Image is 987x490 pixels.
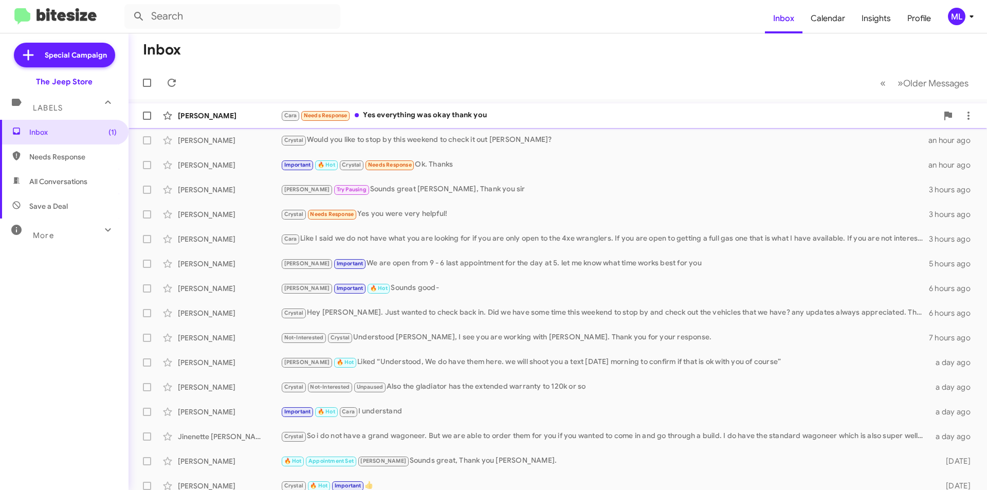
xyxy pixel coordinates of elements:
span: 🔥 Hot [284,458,302,464]
div: [PERSON_NAME] [178,135,281,146]
h1: Inbox [143,42,181,58]
span: Cara [342,408,355,415]
div: I understand [281,406,929,418]
div: an hour ago [928,160,979,170]
div: Also the gladiator has the extended warranty to 120k or so [281,381,929,393]
span: [PERSON_NAME] [284,285,330,292]
nav: Page navigation example [874,72,975,94]
span: Unpaused [357,384,383,390]
div: 3 hours ago [929,185,979,195]
div: an hour ago [928,135,979,146]
div: 6 hours ago [929,283,979,294]
div: Ok. Thanks [281,159,928,171]
span: Crystal [284,433,303,440]
span: 🔥 Hot [310,482,327,489]
a: Calendar [802,4,853,33]
span: Important [284,161,311,168]
div: [PERSON_NAME] [178,234,281,244]
span: Important [337,260,363,267]
div: [PERSON_NAME] [178,283,281,294]
div: Yes everything was okay thank you [281,110,938,121]
button: ML [939,8,976,25]
span: [PERSON_NAME] [284,260,330,267]
span: Crystal [284,310,303,316]
input: Search [124,4,340,29]
div: a day ago [929,382,979,392]
span: Cara [284,112,297,119]
span: Older Messages [903,78,968,89]
span: Save a Deal [29,201,68,211]
div: 6 hours ago [929,308,979,318]
button: Next [891,72,975,94]
span: Crystal [284,482,303,489]
span: Needs Response [310,211,354,217]
span: 🔥 Hot [337,359,354,366]
div: The Jeep Store [36,77,93,87]
div: Understood [PERSON_NAME], I see you are working with [PERSON_NAME]. Thank you for your response. [281,332,929,343]
span: Labels [33,103,63,113]
div: [PERSON_NAME] [178,259,281,269]
span: Cara [284,235,297,242]
span: Important [284,408,311,415]
span: Appointment Set [308,458,354,464]
span: Special Campaign [45,50,107,60]
div: [PERSON_NAME] [178,308,281,318]
div: Like I said we do not have what you are looking for if you are only open to the 4xe wranglers. If... [281,233,929,245]
div: Would you like to stop by this weekend to check it out [PERSON_NAME]? [281,134,928,146]
div: [PERSON_NAME] [178,357,281,368]
span: More [33,231,54,240]
span: Crystal [284,211,303,217]
div: Sounds great [PERSON_NAME], Thank you sir [281,184,929,195]
span: 🔥 Hot [318,161,335,168]
span: Try Pausing [337,186,367,193]
div: ML [948,8,965,25]
span: 🔥 Hot [318,408,335,415]
div: a day ago [929,407,979,417]
div: We are open from 9 - 6 last appointment for the day at 5. let me know what time works best for you [281,258,929,269]
span: (1) [108,127,117,137]
button: Previous [874,72,892,94]
div: Sounds good- [281,282,929,294]
div: [PERSON_NAME] [178,209,281,220]
span: [PERSON_NAME] [284,186,330,193]
div: [DATE] [929,456,979,466]
span: Important [337,285,363,292]
a: Special Campaign [14,43,115,67]
div: 7 hours ago [929,333,979,343]
span: [PERSON_NAME] [284,359,330,366]
span: Crystal [331,334,350,341]
div: [PERSON_NAME] [178,382,281,392]
div: So i do not have a grand wagoneer. But we are able to order them for you if you wanted to come in... [281,430,929,442]
div: 3 hours ago [929,209,979,220]
div: Liked “Understood, We do have them here. we will shoot you a text [DATE] morning to confirm if th... [281,356,929,368]
span: Needs Response [368,161,412,168]
span: Crystal [342,161,361,168]
div: Hey [PERSON_NAME]. Just wanted to check back in. Did we have some time this weekend to stop by an... [281,307,929,319]
span: Important [335,482,361,489]
span: Inbox [29,127,117,137]
span: Not-Interested [284,334,324,341]
a: Inbox [765,4,802,33]
span: Crystal [284,384,303,390]
div: [PERSON_NAME] [178,456,281,466]
span: 🔥 Hot [370,285,388,292]
a: Insights [853,4,899,33]
div: [PERSON_NAME] [178,333,281,343]
div: [PERSON_NAME] [178,185,281,195]
div: 3 hours ago [929,234,979,244]
span: » [898,77,903,89]
div: [PERSON_NAME] [178,111,281,121]
div: [PERSON_NAME] [178,407,281,417]
span: All Conversations [29,176,87,187]
span: Crystal [284,137,303,143]
a: Profile [899,4,939,33]
div: 5 hours ago [929,259,979,269]
span: « [880,77,886,89]
div: a day ago [929,357,979,368]
div: Jinenette [PERSON_NAME] [178,431,281,442]
div: Yes you were very helpful! [281,208,929,220]
span: Needs Response [29,152,117,162]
